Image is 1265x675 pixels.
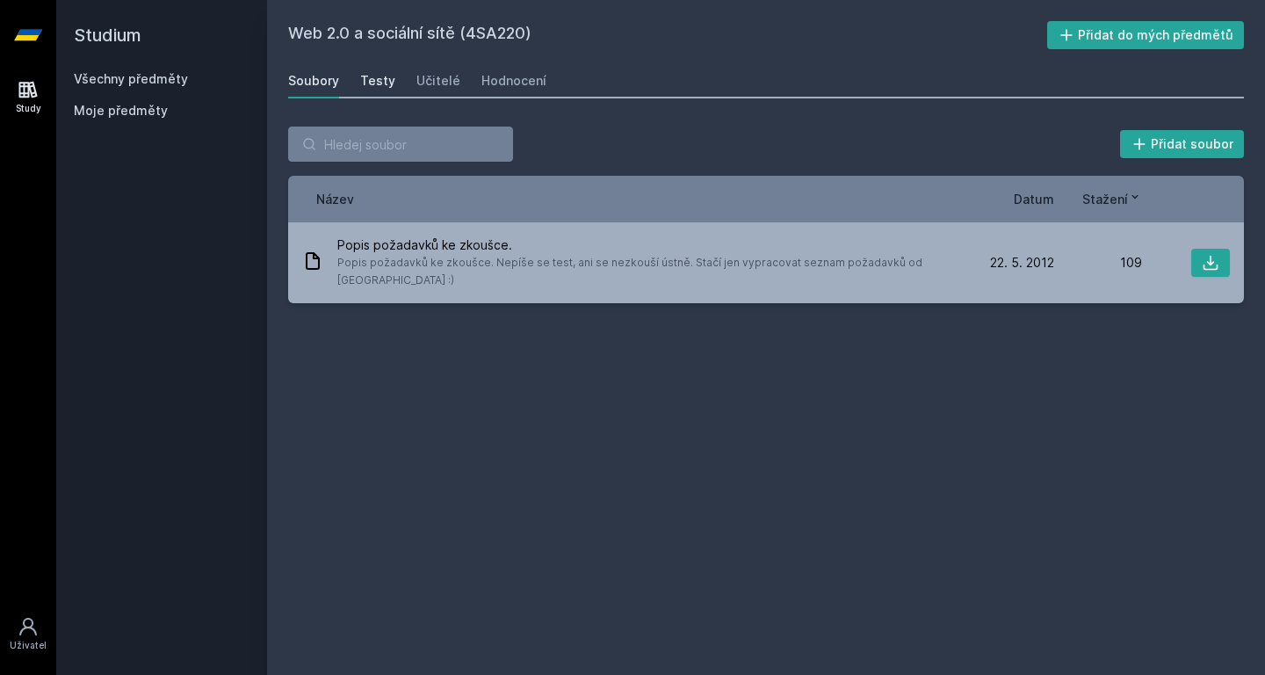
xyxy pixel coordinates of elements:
div: Testy [360,72,395,90]
button: Datum [1014,190,1054,208]
div: Hodnocení [481,72,546,90]
button: Přidat soubor [1120,130,1245,158]
input: Hledej soubor [288,127,513,162]
a: Všechny předměty [74,71,188,86]
span: Stažení [1082,190,1128,208]
span: Popis požadavků ke zkoušce. [337,236,959,254]
a: Soubory [288,63,339,98]
h2: Web 2.0 a sociální sítě (4SA220) [288,21,1047,49]
button: Přidat do mých předmětů [1047,21,1245,49]
div: Učitelé [416,72,460,90]
a: Učitelé [416,63,460,98]
button: Název [316,190,354,208]
div: 109 [1054,254,1142,272]
a: Testy [360,63,395,98]
span: Moje předměty [74,102,168,120]
span: 22. 5. 2012 [990,254,1054,272]
div: Study [16,102,41,115]
div: Uživatel [10,639,47,652]
div: Soubory [288,72,339,90]
button: Stažení [1082,190,1142,208]
a: Uživatel [4,607,53,661]
a: Hodnocení [481,63,546,98]
a: Study [4,70,53,124]
span: Popis požadavků ke zkoušce. Nepíše se test, ani se nezkouší ústně. Stačí jen vypracovat seznam po... [337,254,959,289]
